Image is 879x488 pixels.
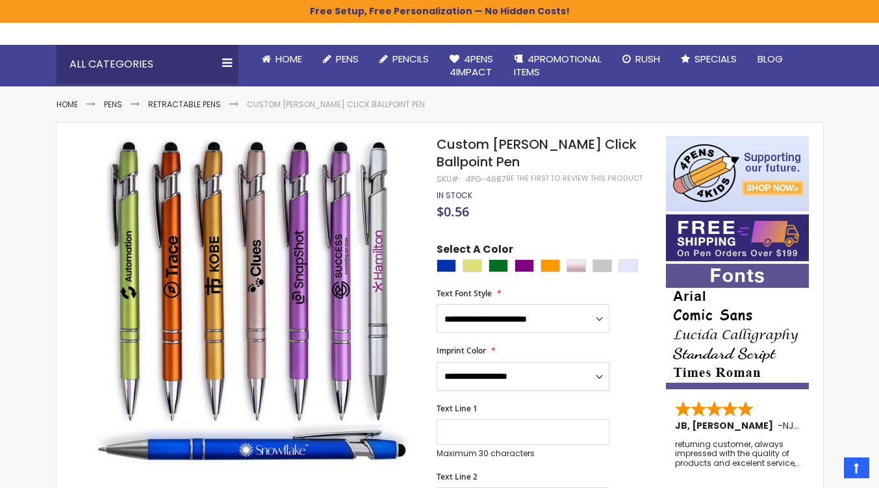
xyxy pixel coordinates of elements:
span: JB, [PERSON_NAME] [675,419,778,432]
a: 4PROMOTIONALITEMS [503,45,612,87]
span: $0.56 [437,203,469,220]
span: Text Line 1 [437,403,478,414]
a: Be the first to review this product [506,173,643,183]
div: returning customer, always impressed with the quality of products and excelent service, will retu... [675,440,801,468]
iframe: Google Customer Reviews [772,453,879,488]
div: Gold [463,259,482,272]
a: Home [251,45,312,73]
span: 4PROMOTIONAL ITEMS [514,52,602,79]
span: Text Font Style [437,288,492,299]
div: 4PG-4687 [466,174,506,185]
span: Custom [PERSON_NAME] Click Ballpoint Pen [437,135,637,171]
div: Rose Gold [567,259,586,272]
span: Blog [758,52,783,66]
a: Pencils [369,45,439,73]
span: 4Pens 4impact [450,52,493,79]
a: Blog [747,45,793,73]
img: Free shipping on orders over $199 [666,214,809,261]
strong: SKU [437,173,461,185]
span: In stock [437,190,472,201]
a: Pens [104,99,122,110]
div: Blue [437,259,456,272]
a: Specials [670,45,747,73]
a: Home [57,99,78,110]
span: Text Line 2 [437,471,478,482]
span: Specials [694,52,737,66]
img: Custom Alex II Click Ballpoint Pen [82,135,419,472]
a: Pens [312,45,369,73]
span: Rush [635,52,660,66]
a: 4Pens4impact [439,45,503,87]
img: 4pens 4 kids [666,136,809,211]
img: font-personalization-examples [666,264,809,389]
span: Pencils [392,52,429,66]
div: Green [489,259,508,272]
a: Rush [612,45,670,73]
span: Home [275,52,302,66]
div: All Categories [57,45,238,84]
span: Pens [336,52,359,66]
div: Lavender [618,259,638,272]
div: Purple [515,259,534,272]
div: Orange [541,259,560,272]
div: Availability [437,190,472,201]
li: Custom [PERSON_NAME] Click Ballpoint Pen [247,99,425,110]
span: NJ [783,419,799,432]
a: Retractable Pens [148,99,221,110]
span: Select A Color [437,242,513,260]
p: Maximum 30 characters [437,448,609,459]
div: Silver [592,259,612,272]
span: Imprint Color [437,345,486,356]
